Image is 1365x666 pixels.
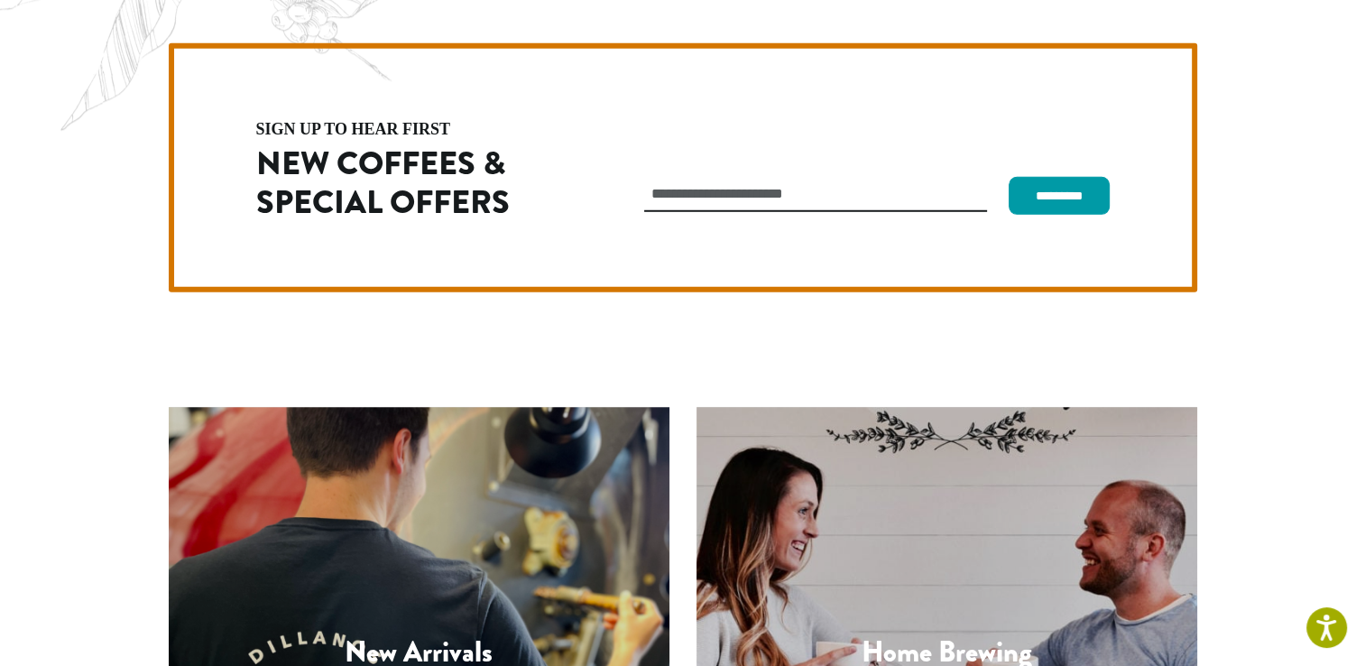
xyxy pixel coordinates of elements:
[256,144,567,222] h2: New Coffees & Special Offers
[256,121,567,137] h4: sign up to hear first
